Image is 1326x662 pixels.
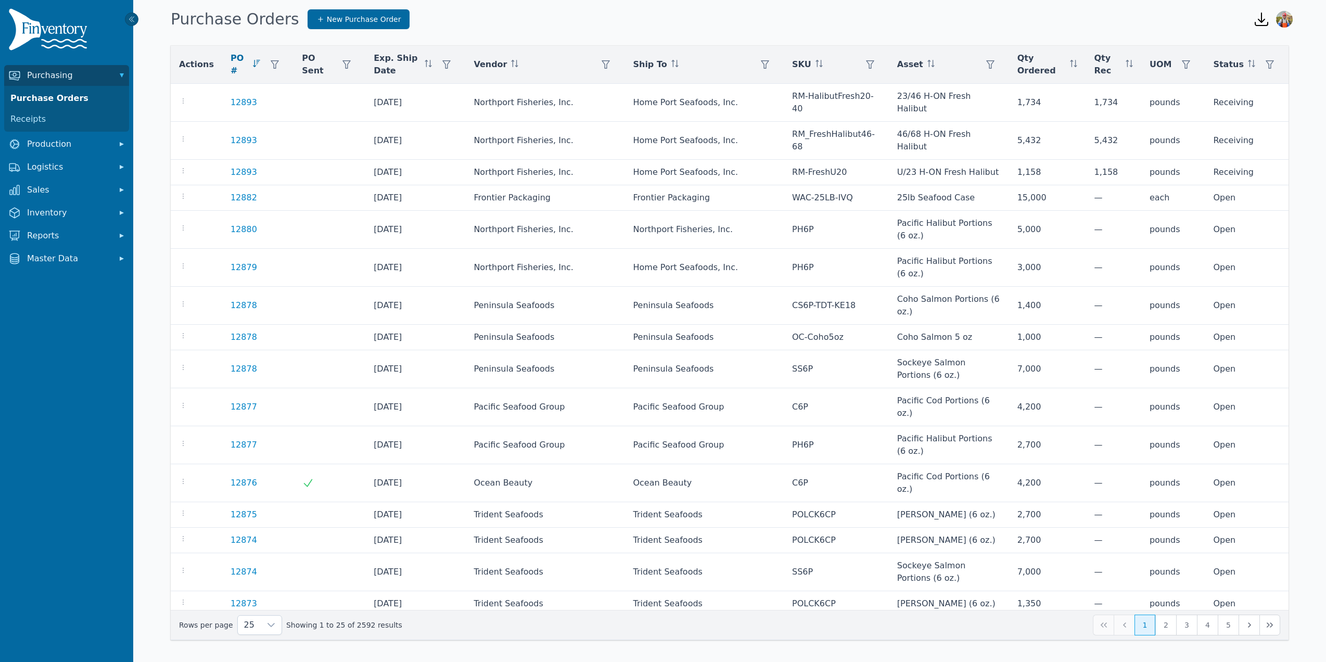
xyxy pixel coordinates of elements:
[889,464,1009,502] td: Pacific Cod Portions (6 oz.)
[465,211,624,249] td: Northport Fisheries, Inc.
[1239,615,1259,635] button: Next Page
[365,249,465,287] td: [DATE]
[1141,464,1205,502] td: pounds
[465,325,624,350] td: Peninsula Seafoods
[633,58,667,71] span: Ship To
[27,161,110,173] span: Logistics
[1205,287,1289,325] td: Open
[1086,350,1141,388] td: —
[1086,287,1141,325] td: —
[231,477,257,489] a: 12876
[27,184,110,196] span: Sales
[1259,615,1280,635] button: Last Page
[624,287,784,325] td: Peninsula Seafoods
[365,325,465,350] td: [DATE]
[27,230,110,242] span: Reports
[1205,464,1289,502] td: Open
[1141,211,1205,249] td: pounds
[465,388,624,426] td: Pacific Seafood Group
[465,122,624,160] td: Northport Fisheries, Inc.
[231,439,257,451] a: 12877
[231,299,257,312] a: 12878
[1197,615,1218,635] button: Page 4
[231,223,257,236] a: 12880
[1141,249,1205,287] td: pounds
[231,192,257,204] a: 12882
[4,202,129,223] button: Inventory
[624,591,784,617] td: Trident Seafoods
[1141,591,1205,617] td: pounds
[1141,502,1205,528] td: pounds
[624,185,784,211] td: Frontier Packaging
[231,52,249,77] span: PO #
[784,185,889,211] td: WAC-25LB-IVQ
[1009,325,1086,350] td: 1,000
[1205,122,1289,160] td: Receiving
[231,508,257,521] a: 12875
[624,502,784,528] td: Trident Seafoods
[465,185,624,211] td: Frontier Packaging
[624,528,784,553] td: Trident Seafoods
[1086,160,1141,185] td: 1,158
[1141,528,1205,553] td: pounds
[1009,287,1086,325] td: 1,400
[784,249,889,287] td: PH6P
[1205,249,1289,287] td: Open
[1205,160,1289,185] td: Receiving
[1205,325,1289,350] td: Open
[1086,325,1141,350] td: —
[624,426,784,464] td: Pacific Seafood Group
[1086,249,1141,287] td: —
[465,502,624,528] td: Trident Seafoods
[1141,122,1205,160] td: pounds
[171,10,299,29] h1: Purchase Orders
[365,464,465,502] td: [DATE]
[889,528,1009,553] td: [PERSON_NAME] (6 oz.)
[465,160,624,185] td: Northport Fisheries, Inc.
[231,96,257,109] a: 12893
[4,157,129,177] button: Logistics
[1218,615,1239,635] button: Page 5
[302,52,332,77] span: PO Sent
[624,122,784,160] td: Home Port Seafoods, Inc.
[784,388,889,426] td: C6P
[889,185,1009,211] td: 25lb Seafood Case
[374,52,420,77] span: Exp. Ship Date
[889,122,1009,160] td: 46/68 H-ON Fresh Halibut
[465,464,624,502] td: Ocean Beauty
[784,502,889,528] td: POLCK6CP
[1205,502,1289,528] td: Open
[624,249,784,287] td: Home Port Seafoods, Inc.
[6,88,127,109] a: Purchase Orders
[1086,84,1141,122] td: 1,734
[1141,325,1205,350] td: pounds
[465,249,624,287] td: Northport Fisheries, Inc.
[1086,464,1141,502] td: —
[4,65,129,86] button: Purchasing
[889,160,1009,185] td: U/23 H-ON Fresh Halibut
[1009,528,1086,553] td: 2,700
[784,211,889,249] td: PH6P
[1134,615,1155,635] button: Page 1
[1205,426,1289,464] td: Open
[784,464,889,502] td: C6P
[231,331,257,343] a: 12878
[1141,185,1205,211] td: each
[179,58,214,71] span: Actions
[1009,122,1086,160] td: 5,432
[1009,211,1086,249] td: 5,000
[1205,185,1289,211] td: Open
[465,553,624,591] td: Trident Seafoods
[1086,553,1141,591] td: —
[27,252,110,265] span: Master Data
[238,616,261,634] span: Rows per page
[624,350,784,388] td: Peninsula Seafoods
[1141,287,1205,325] td: pounds
[1205,211,1289,249] td: Open
[1205,84,1289,122] td: Receiving
[365,287,465,325] td: [DATE]
[889,211,1009,249] td: Pacific Halibut Portions (6 oz.)
[784,160,889,185] td: RM-FreshU20
[624,464,784,502] td: Ocean Beauty
[1017,52,1066,77] span: Qty Ordered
